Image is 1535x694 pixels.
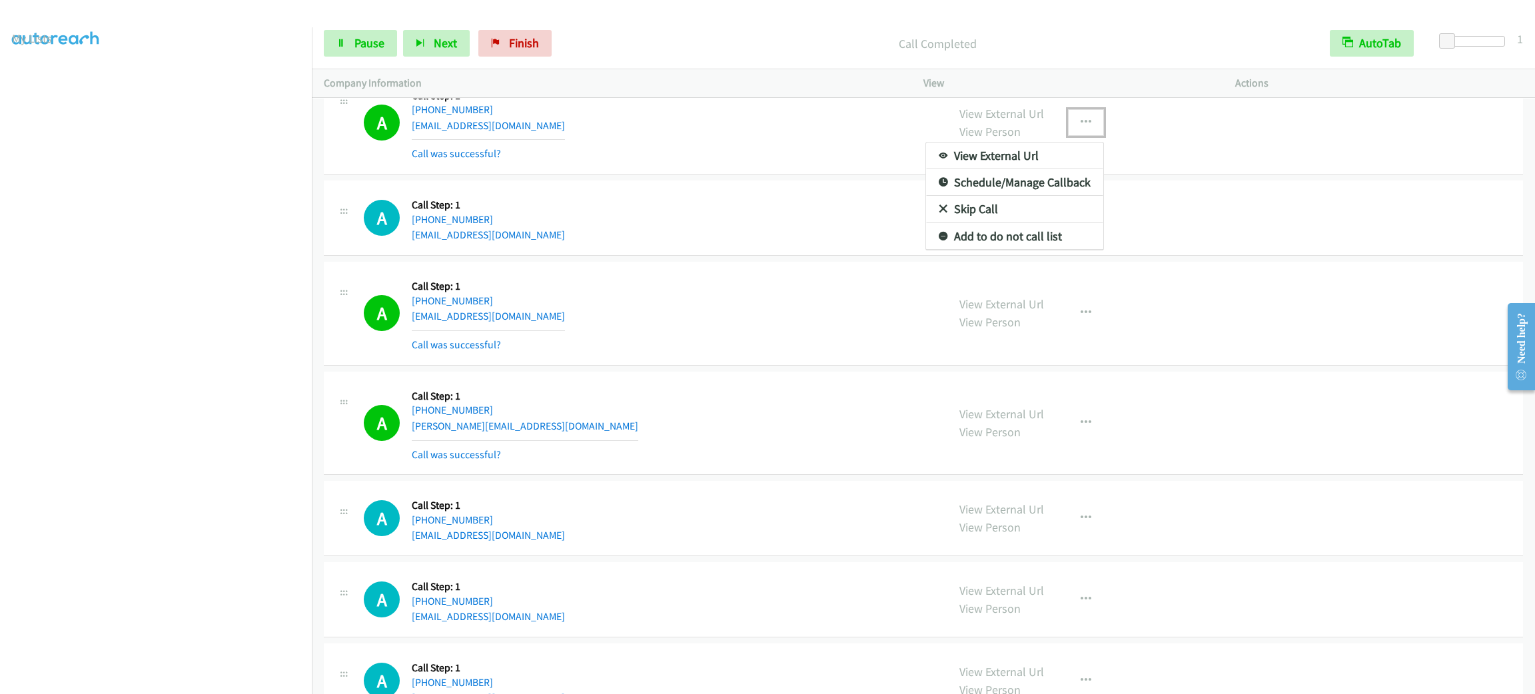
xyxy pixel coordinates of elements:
[364,581,400,617] div: The call is yet to be attempted
[364,295,400,331] h1: A
[926,169,1103,196] a: Schedule/Manage Callback
[364,405,400,441] h1: A
[12,31,52,46] a: My Lists
[12,59,312,692] iframe: To enrich screen reader interactions, please activate Accessibility in Grammarly extension settings
[926,143,1103,169] a: View External Url
[1496,294,1535,400] iframe: Resource Center
[364,500,400,536] h1: A
[364,200,400,236] h1: A
[926,223,1103,250] a: Add to do not call list
[364,581,400,617] h1: A
[926,196,1103,222] a: Skip Call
